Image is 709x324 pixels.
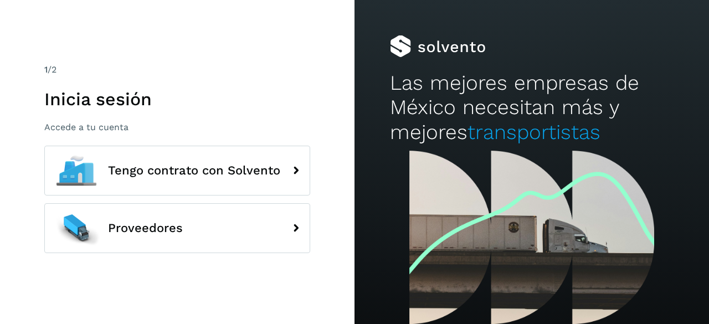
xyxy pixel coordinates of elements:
button: Tengo contrato con Solvento [44,146,310,196]
span: Proveedores [108,222,183,235]
span: transportistas [467,120,600,144]
button: Proveedores [44,203,310,253]
h2: Las mejores empresas de México necesitan más y mejores [390,71,674,145]
div: /2 [44,63,310,76]
span: 1 [44,64,48,75]
span: Tengo contrato con Solvento [108,164,280,177]
p: Accede a tu cuenta [44,122,310,132]
h1: Inicia sesión [44,89,310,110]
